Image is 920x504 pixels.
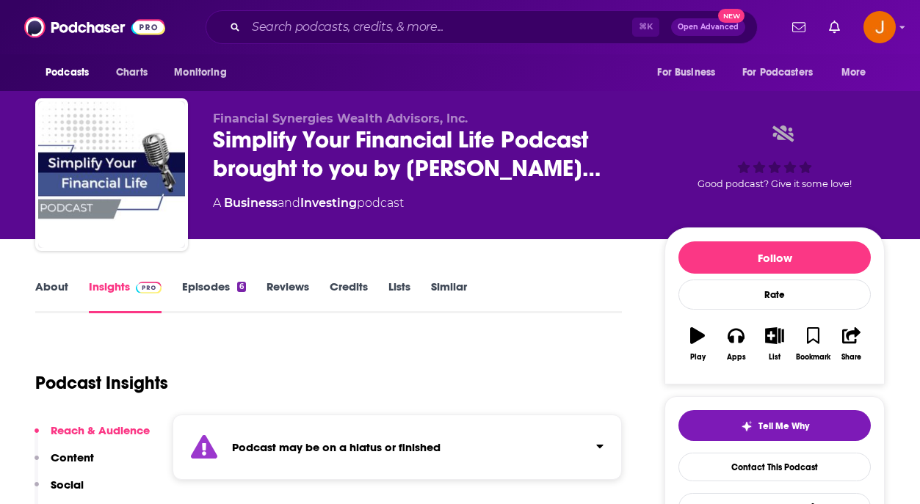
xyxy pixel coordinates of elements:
span: Podcasts [46,62,89,83]
button: Follow [678,241,871,274]
div: Bookmark [796,353,830,362]
button: Show profile menu [863,11,896,43]
a: Lists [388,280,410,313]
a: Episodes6 [182,280,246,313]
a: Show notifications dropdown [786,15,811,40]
img: Podchaser Pro [136,282,162,293]
p: Content [51,450,94,464]
img: User Profile [863,11,896,43]
button: open menu [733,59,834,87]
button: Bookmark [794,318,832,370]
section: Click to expand status details [173,414,622,480]
div: List [769,353,780,362]
a: Credits [330,280,368,313]
span: Logged in as justine87181 [863,11,896,43]
button: Apps [717,318,755,370]
strong: Podcast may be on a hiatus or finished [232,440,441,454]
button: Content [35,450,94,478]
img: Simplify Your Financial Life Podcast brought to you by Financial Synergies Wealth Advisors [38,101,185,248]
img: tell me why sparkle [741,420,753,432]
a: Business [224,196,278,210]
button: open menu [647,59,734,87]
img: Podchaser - Follow, Share and Rate Podcasts [24,13,165,41]
a: Similar [431,280,467,313]
a: Contact This Podcast [678,453,871,481]
span: ⌘ K [632,18,659,37]
div: Play [690,353,706,362]
span: and [278,196,300,210]
div: A podcast [213,194,404,212]
button: open menu [164,59,245,87]
span: Open Advanced [678,23,739,31]
span: For Business [657,62,715,83]
span: For Podcasters [742,62,813,83]
button: tell me why sparkleTell Me Why [678,410,871,441]
h1: Podcast Insights [35,372,168,394]
span: Monitoring [174,62,226,83]
div: Apps [727,353,746,362]
button: Open AdvancedNew [671,18,745,36]
input: Search podcasts, credits, & more... [246,15,632,39]
span: Good podcast? Give it some love! [698,178,852,189]
span: Charts [116,62,148,83]
span: New [718,9,745,23]
a: About [35,280,68,313]
span: More [841,62,866,83]
p: Social [51,478,84,492]
a: Charts [106,59,156,87]
p: Reach & Audience [51,423,150,437]
a: Show notifications dropdown [823,15,846,40]
span: Tell Me Why [758,420,809,432]
button: open menu [831,59,885,87]
span: Financial Synergies Wealth Advisors, Inc. [213,112,468,125]
a: InsightsPodchaser Pro [89,280,162,313]
a: Investing [300,196,357,210]
button: Reach & Audience [35,423,150,450]
button: open menu [35,59,108,87]
button: Share [833,318,871,370]
div: Good podcast? Give it some love! [664,112,885,202]
div: Share [841,353,861,362]
div: Rate [678,280,871,310]
a: Reviews [267,280,309,313]
button: Play [678,318,717,370]
button: List [756,318,794,370]
div: 6 [237,282,246,292]
div: Search podcasts, credits, & more... [206,10,758,44]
